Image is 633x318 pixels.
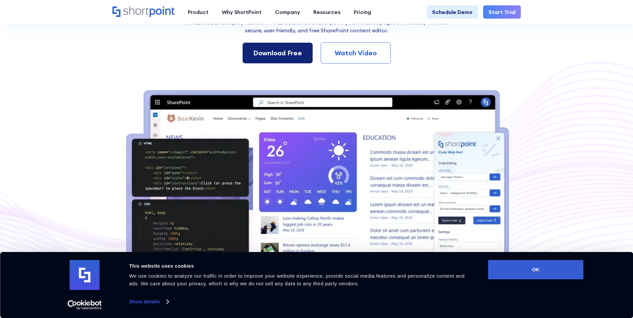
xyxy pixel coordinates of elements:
button: OK [488,260,584,279]
a: Resources [307,5,347,19]
div: Download Free [253,48,302,58]
div: Product [188,8,209,16]
a: Usercentrics Cookiebot - opens in a new window [55,300,114,310]
img: logo [70,260,100,290]
div: Pricing [354,8,371,16]
div: Resources [313,8,340,16]
div: Company [275,8,300,16]
div: Watch Video [332,48,380,58]
a: Show details [129,297,169,307]
a: Product [181,5,215,19]
a: Company [268,5,307,19]
a: Schedule Demo [427,5,478,19]
a: Download Free [243,43,313,63]
a: Watch Video [321,42,391,64]
a: Start Trial [483,5,521,19]
span: We use cookies to analyze our traffic in order to improve your website experience, provide social... [129,273,465,286]
a: Home [112,6,175,18]
p: Write, test, and deploy custom HTML, CSS, and JavaScript on your intranet pages effortlessly wi﻿t... [182,18,452,34]
div: This website uses cookies [129,262,473,270]
a: Pricing [347,5,378,19]
a: Why ShortPoint [215,5,268,19]
div: Why ShortPoint [222,8,262,16]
